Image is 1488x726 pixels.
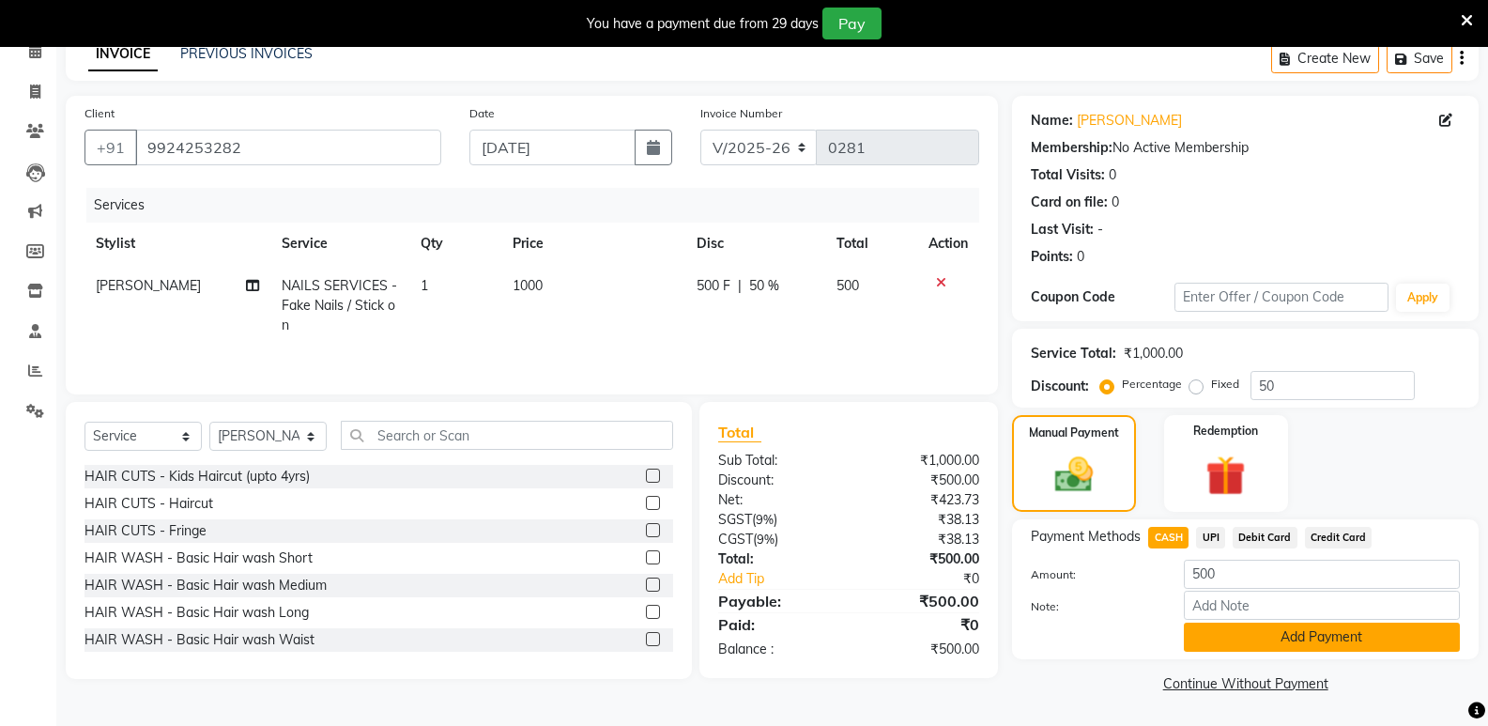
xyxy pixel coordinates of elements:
[1193,423,1258,440] label: Redemption
[749,276,779,296] span: 50 %
[704,569,873,589] a: Add Tip
[84,223,270,265] th: Stylist
[1017,598,1169,615] label: Note:
[86,188,993,223] div: Services
[1112,193,1119,212] div: 0
[1184,623,1460,652] button: Add Payment
[84,130,137,165] button: +91
[836,277,859,294] span: 500
[421,277,428,294] span: 1
[1305,527,1373,548] span: Credit Card
[757,532,775,547] span: 9%
[84,576,327,595] div: HAIR WASH - Basic Hair wash Medium
[341,421,673,450] input: Search or Scan
[756,512,774,527] span: 9%
[84,603,309,623] div: HAIR WASH - Basic Hair wash Long
[1077,111,1182,131] a: [PERSON_NAME]
[84,630,314,650] div: HAIR WASH - Basic Hair wash Waist
[1122,376,1182,393] label: Percentage
[704,590,849,612] div: Payable:
[1029,425,1119,441] label: Manual Payment
[1271,44,1379,73] button: Create New
[704,471,849,490] div: Discount:
[282,277,397,333] span: NAILS SERVICES - Fake Nails / Stick on
[84,548,313,568] div: HAIR WASH - Basic Hair wash Short
[849,549,993,569] div: ₹500.00
[88,38,158,71] a: INVOICE
[1031,220,1094,239] div: Last Visit:
[469,105,495,122] label: Date
[704,549,849,569] div: Total:
[84,521,207,541] div: HAIR CUTS - Fringe
[1174,283,1388,312] input: Enter Offer / Coupon Code
[917,223,979,265] th: Action
[849,451,993,471] div: ₹1,000.00
[1184,560,1460,589] input: Amount
[1016,674,1475,694] a: Continue Without Payment
[849,510,993,530] div: ₹38.13
[1196,527,1225,548] span: UPI
[704,451,849,471] div: Sub Total:
[1031,138,1460,158] div: No Active Membership
[135,130,441,165] input: Search by Name/Mobile/Email/Code
[738,276,742,296] span: |
[704,613,849,636] div: Paid:
[1017,566,1169,583] label: Amount:
[1031,247,1073,267] div: Points:
[513,277,543,294] span: 1000
[718,423,761,442] span: Total
[180,45,313,62] a: PREVIOUS INVOICES
[1148,527,1189,548] span: CASH
[1077,247,1084,267] div: 0
[849,613,993,636] div: ₹0
[1396,284,1450,312] button: Apply
[822,8,882,39] button: Pay
[1031,287,1174,307] div: Coupon Code
[718,531,753,548] span: CGST
[849,471,993,490] div: ₹500.00
[697,276,730,296] span: 500 F
[587,14,819,34] div: You have a payment due from 29 days
[1109,165,1116,185] div: 0
[1184,591,1460,620] input: Add Note
[1211,376,1239,393] label: Fixed
[270,223,409,265] th: Service
[1097,220,1103,239] div: -
[849,590,993,612] div: ₹500.00
[1124,344,1183,363] div: ₹1,000.00
[84,105,115,122] label: Client
[1233,527,1297,548] span: Debit Card
[1387,44,1452,73] button: Save
[849,490,993,510] div: ₹423.73
[704,510,849,530] div: ( )
[1031,111,1073,131] div: Name:
[704,640,849,659] div: Balance :
[873,569,993,589] div: ₹0
[1193,451,1258,501] img: _gift.svg
[84,467,310,487] div: HAIR CUTS - Kids Haircut (upto 4yrs)
[1031,377,1089,396] div: Discount:
[704,490,849,510] div: Net:
[501,223,685,265] th: Price
[1031,344,1116,363] div: Service Total:
[1031,527,1141,547] span: Payment Methods
[1031,138,1112,158] div: Membership:
[1031,193,1108,212] div: Card on file:
[1031,165,1105,185] div: Total Visits:
[1043,453,1105,497] img: _cash.svg
[96,277,201,294] span: [PERSON_NAME]
[849,530,993,549] div: ₹38.13
[849,640,993,659] div: ₹500.00
[84,494,213,514] div: HAIR CUTS - Haircut
[825,223,918,265] th: Total
[685,223,824,265] th: Disc
[718,511,752,528] span: SGST
[409,223,502,265] th: Qty
[700,105,782,122] label: Invoice Number
[704,530,849,549] div: ( )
